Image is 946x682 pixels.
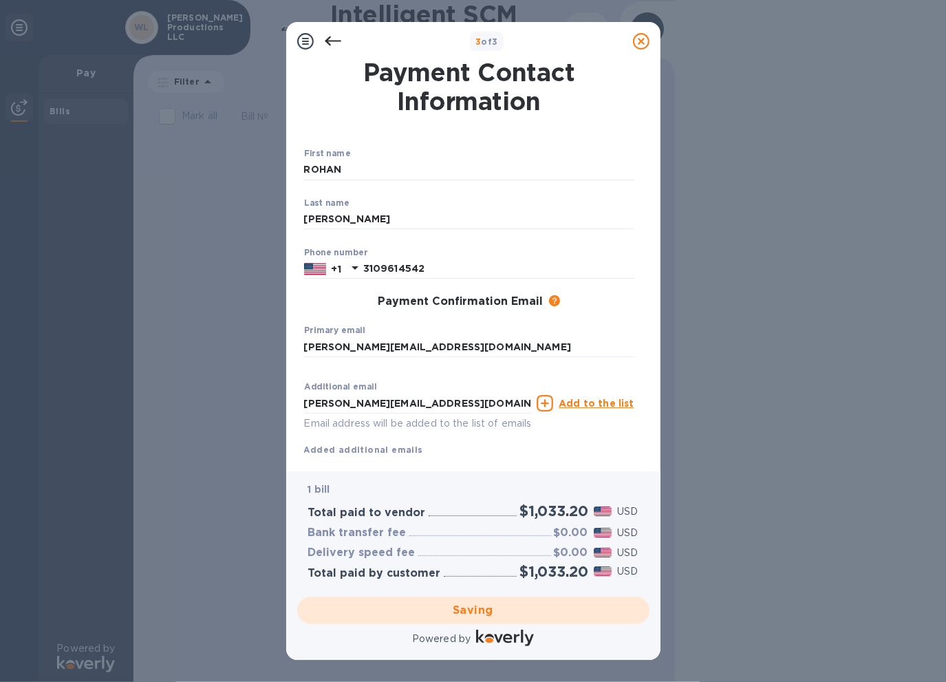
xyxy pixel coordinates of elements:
[304,383,377,392] label: Additional email
[308,546,416,560] h3: Delivery speed fee
[308,526,407,540] h3: Bank transfer fee
[519,502,588,520] h2: $1,033.20
[304,160,634,180] input: Enter your first name
[304,337,634,357] input: Enter your primary email
[617,504,638,519] p: USD
[304,209,634,230] input: Enter your last name
[304,416,532,431] p: Email address will be added to the list of emails
[304,199,350,207] label: Last name
[308,567,441,580] h3: Total paid by customer
[308,507,426,520] h3: Total paid to vendor
[475,36,498,47] b: of 3
[617,564,638,579] p: USD
[594,528,612,537] img: USD
[594,507,612,516] img: USD
[617,526,638,540] p: USD
[475,36,481,47] span: 3
[363,259,634,279] input: Enter your phone number
[476,630,534,646] img: Logo
[559,398,634,409] u: Add to the list
[554,526,588,540] h3: $0.00
[304,248,367,257] label: Phone number
[304,150,350,158] label: First name
[304,262,326,277] img: US
[554,546,588,560] h3: $0.00
[617,546,638,560] p: USD
[304,393,532,414] input: Enter additional email
[304,327,365,335] label: Primary email
[519,563,588,580] h2: $1,033.20
[304,58,634,116] h1: Payment Contact Information
[304,445,423,455] b: Added additional emails
[332,262,341,276] p: +1
[594,548,612,557] img: USD
[378,295,544,308] h3: Payment Confirmation Email
[308,484,330,495] b: 1 bill
[412,632,471,646] p: Powered by
[594,566,612,576] img: USD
